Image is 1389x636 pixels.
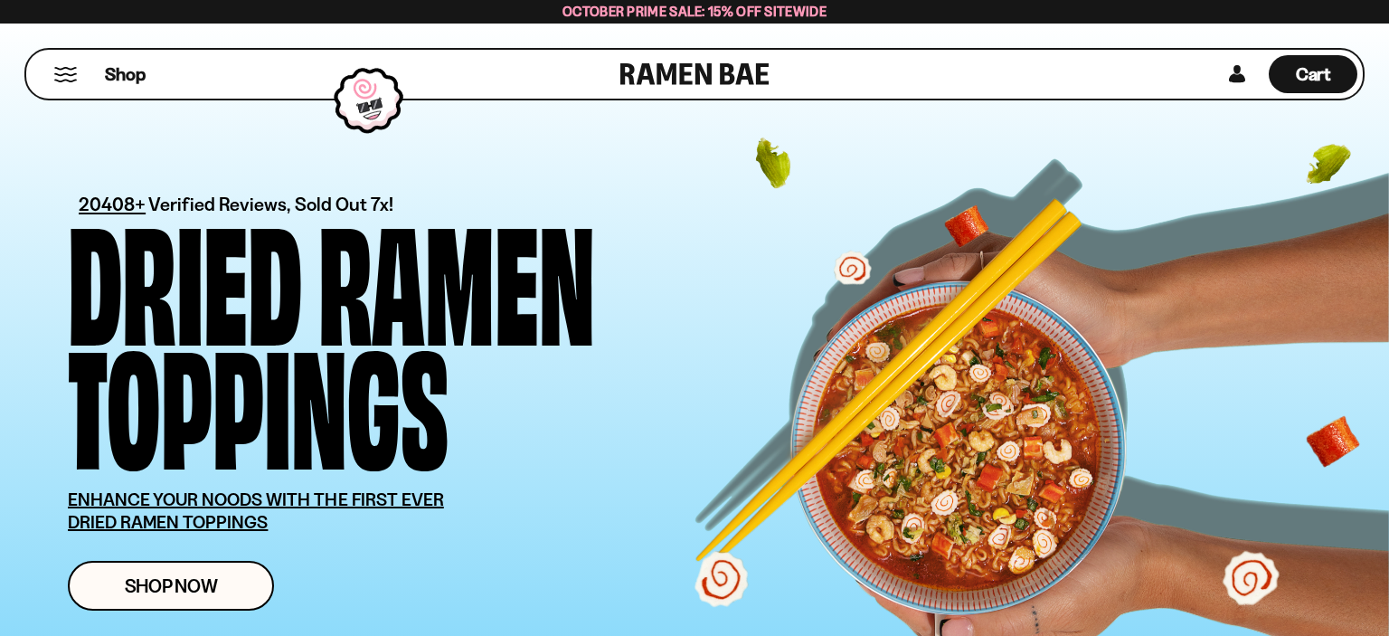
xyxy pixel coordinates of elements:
div: Cart [1269,50,1357,99]
div: Dried [68,214,302,337]
div: Toppings [68,337,449,461]
span: October Prime Sale: 15% off Sitewide [562,3,827,20]
a: Shop Now [68,561,274,611]
button: Mobile Menu Trigger [53,67,78,82]
span: Shop [105,62,146,87]
span: Cart [1296,63,1331,85]
a: Shop [105,55,146,93]
div: Ramen [318,214,595,337]
u: ENHANCE YOUR NOODS WITH THE FIRST EVER DRIED RAMEN TOPPINGS [68,489,444,533]
span: Shop Now [125,576,218,595]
